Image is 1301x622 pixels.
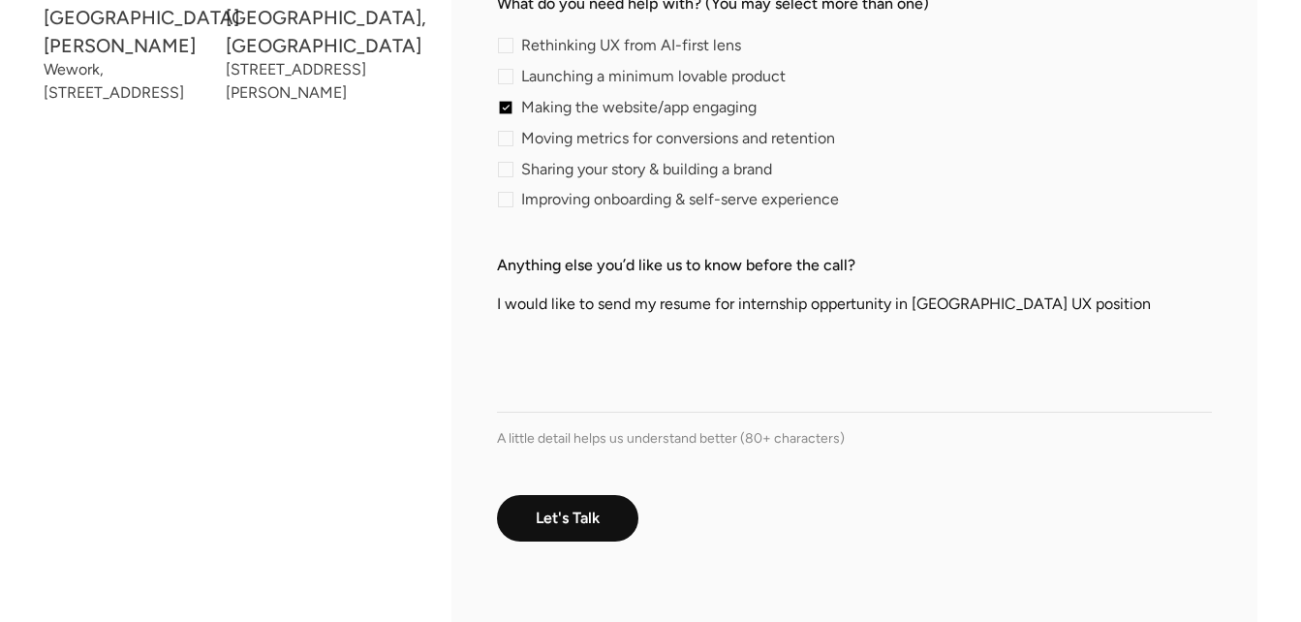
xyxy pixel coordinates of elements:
[497,495,638,542] input: Let's Talk
[44,11,209,53] div: [GEOGRAPHIC_DATA][PERSON_NAME]
[226,11,391,53] div: [GEOGRAPHIC_DATA], [GEOGRAPHIC_DATA]
[521,40,741,51] span: Rethinking UX from AI-first lens
[521,164,772,175] span: Sharing your story & building a brand
[521,133,835,144] span: Moving metrics for conversions and retention
[497,428,1212,449] div: A little detail helps us understand better (80+ characters)
[521,195,839,206] span: Improving onboarding & self-serve experience
[521,71,786,82] span: Launching a minimum lovable product
[226,65,391,100] div: [STREET_ADDRESS][PERSON_NAME]
[497,254,1212,277] label: Anything else you’d like us to know before the call?
[521,102,757,113] span: Making the website/app engaging
[44,65,209,100] div: Wework, [STREET_ADDRESS]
